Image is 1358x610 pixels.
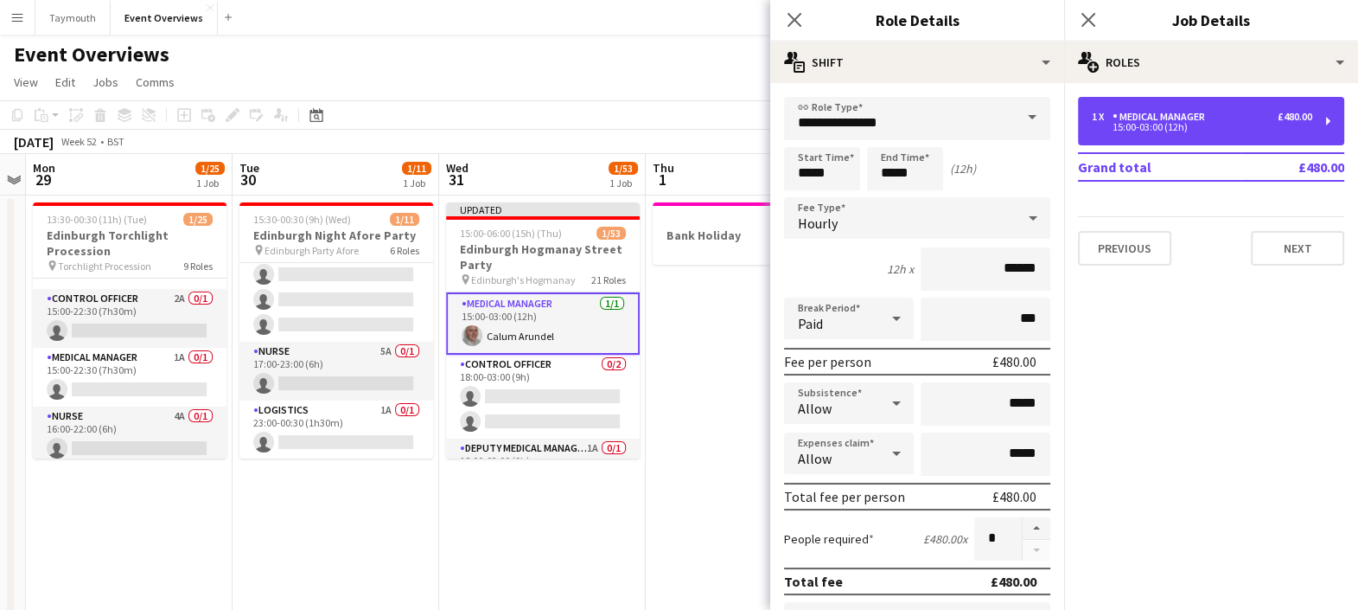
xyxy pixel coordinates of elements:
app-card-role: Deputy Medical Manager1A0/118:00-03:00 (9h) [446,439,640,498]
span: Allow [798,400,832,417]
div: Fee per person [784,353,871,370]
div: Updated [446,202,640,216]
span: 1/53 [596,227,626,240]
a: Comms [129,71,182,93]
label: People required [784,531,874,547]
app-job-card: 15:30-00:30 (9h) (Wed)1/11Edinburgh Night Afore Party Edinburgh Party Afore6 Roles Nurse5A0/117:0... [239,202,433,459]
div: 1 x [1092,111,1113,123]
app-card-role: Control Officer0/218:00-03:00 (9h) [446,355,640,439]
span: 1 [650,170,674,189]
app-card-role: Control Officer2A0/115:00-22:30 (7h30m) [33,289,226,348]
div: Total fee per person [784,488,905,505]
a: Edit [48,71,82,93]
span: Hourly [798,215,838,232]
h3: Role Details [770,9,1064,31]
button: Taymouth [35,1,111,35]
div: £480.00 [992,353,1036,370]
button: Previous [1078,231,1171,266]
h3: Edinburgh Night Afore Party [239,228,433,243]
div: 1 Job [196,177,224,189]
div: Roles [1064,42,1358,83]
button: Next [1251,231,1344,266]
div: Total fee [784,573,843,590]
span: Comms [136,74,175,90]
h1: Event Overviews [14,42,169,67]
div: Medical Manager [1113,111,1212,123]
div: (12h) [950,161,976,177]
span: Mon [33,160,55,176]
app-job-card: Updated15:00-06:00 (15h) (Thu)1/53Edinburgh Hogmanay Street Party Edinburgh's Hogmanay21 RolesMed... [446,202,640,459]
span: 13:30-00:30 (11h) (Tue) [47,213,147,226]
div: 1 Job [609,177,637,189]
div: BST [107,135,124,148]
span: 1/11 [402,162,431,175]
span: 15:00-06:00 (15h) (Thu) [460,227,562,240]
span: 29 [30,170,55,189]
span: Edinburgh Party Afore [265,244,359,257]
span: Tue [239,160,259,176]
div: Shift [770,42,1064,83]
h3: Job Details [1064,9,1358,31]
td: £480.00 [1241,153,1344,181]
span: 1/11 [390,213,419,226]
span: Edit [55,74,75,90]
span: 1/53 [609,162,638,175]
app-card-role: Logistics1A0/123:00-00:30 (1h30m) [239,401,433,459]
span: 30 [237,170,259,189]
div: £480.00 [991,573,1036,590]
span: Torchlight Procession [58,260,151,273]
div: 1 Job [403,177,430,189]
div: 15:00-03:00 (12h) [1092,123,1312,132]
h3: Bank Holiday [653,228,846,243]
div: £480.00 [992,488,1036,505]
div: [DATE] [14,133,54,151]
span: Jobs [92,74,118,90]
span: View [14,74,38,90]
app-card-role: Nurse5A0/117:00-23:00 (6h) [239,342,433,401]
td: Grand total [1078,153,1241,181]
span: Thu [653,160,674,176]
h3: Edinburgh Torchlight Procession [33,228,226,259]
span: Paid [798,315,823,332]
button: Event Overviews [111,1,218,35]
span: 1/25 [183,213,213,226]
app-job-card: Bank Holiday [653,202,846,265]
span: 31 [443,170,469,189]
div: £480.00 [1278,111,1312,123]
button: Increase [1023,517,1050,540]
span: 6 Roles [390,244,419,257]
span: Week 52 [57,135,100,148]
app-job-card: 13:30-00:30 (11h) (Tue)1/25Edinburgh Torchlight Procession Torchlight Procession9 Roles A&E Ambul... [33,202,226,459]
span: 15:30-00:30 (9h) (Wed) [253,213,351,226]
span: 9 Roles [183,260,213,273]
span: Edinburgh's Hogmanay [471,273,576,286]
app-card-role: Medical Manager1/115:00-03:00 (12h)Calum Arundel [446,292,640,355]
app-card-role: Medical Manager1A0/115:00-22:30 (7h30m) [33,348,226,407]
app-card-role: Nurse4A0/116:00-22:00 (6h) [33,407,226,466]
div: 12h x [887,261,914,277]
span: Allow [798,450,832,467]
span: 21 Roles [591,273,626,286]
span: Wed [446,160,469,176]
a: View [7,71,45,93]
a: Jobs [86,71,125,93]
span: 1/25 [195,162,225,175]
h3: Edinburgh Hogmanay Street Party [446,241,640,273]
div: £480.00 x [923,531,967,547]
